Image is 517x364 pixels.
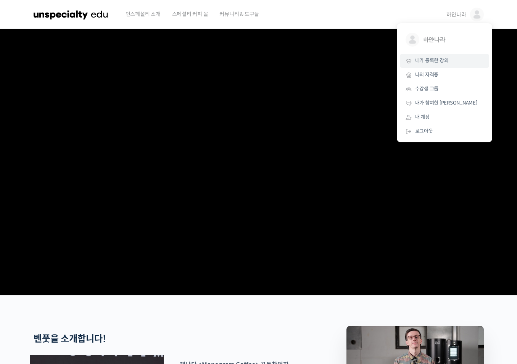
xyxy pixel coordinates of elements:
span: 하얀나라 [446,11,466,18]
span: 하얀나라 [423,33,480,47]
span: 내가 등록한 강의 [415,57,449,64]
a: 대화 [50,242,98,261]
a: 하얀나라 [400,27,489,54]
span: 내가 참여한 [PERSON_NAME] [415,100,477,106]
a: 내 계정 [400,110,489,124]
a: 로그아웃 [400,124,489,139]
span: 나의 자격증 [415,71,439,78]
a: 내가 등록한 강의 [400,54,489,68]
a: 설정 [98,242,147,261]
span: 내 계정 [415,114,430,120]
span: 대화 [70,254,79,260]
span: 수강생 그룹 [415,85,439,92]
h2: 벤풋을 소개합니다! [34,333,306,345]
a: 나의 자격증 [400,68,489,82]
span: 설정 [118,253,127,259]
a: 내가 참여한 [PERSON_NAME] [400,96,489,110]
a: 수강생 그룹 [400,82,489,96]
span: 로그아웃 [415,128,433,134]
span: 홈 [24,253,29,259]
a: 홈 [2,242,50,261]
